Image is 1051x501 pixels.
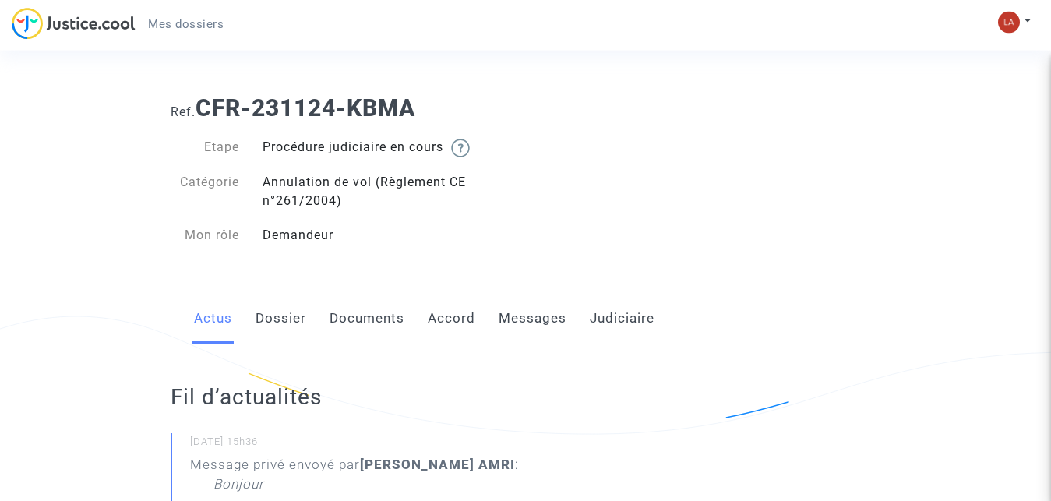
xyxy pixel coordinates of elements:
a: Actus [194,293,232,344]
a: Documents [330,293,404,344]
a: Accord [428,293,475,344]
b: [PERSON_NAME] AMRI [360,457,515,472]
h2: Fil d’actualités [171,383,597,411]
b: CFR-231124-KBMA [196,94,415,122]
a: Messages [499,293,566,344]
div: Catégorie [159,173,251,210]
div: Etape [159,138,251,157]
a: Dossier [256,293,306,344]
img: help.svg [451,139,470,157]
div: Procédure judiciaire en cours [251,138,526,157]
img: jc-logo.svg [12,8,136,40]
div: Annulation de vol (Règlement CE n°261/2004) [251,173,526,210]
span: Mes dossiers [148,17,224,31]
div: Demandeur [251,226,526,245]
a: Mes dossiers [136,12,236,36]
span: Ref. [171,104,196,119]
a: Judiciaire [590,293,654,344]
small: [DATE] 15h36 [190,435,597,455]
img: 3d5ad3767e92618f2e33163012bcf7e0 [998,12,1020,34]
div: Mon rôle [159,226,251,245]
